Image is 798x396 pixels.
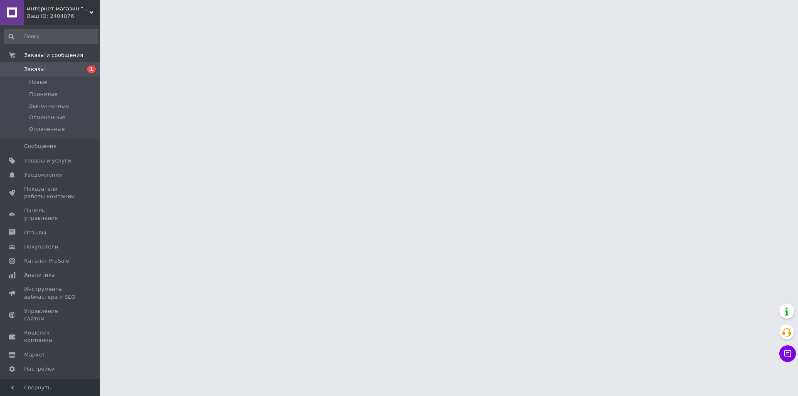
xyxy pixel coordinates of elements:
span: Панель управления [24,207,77,222]
span: Выполненные [29,102,69,110]
span: Инструменты вебмастера и SEO [24,285,77,300]
span: Кошелек компании [24,329,77,344]
input: Поиск [4,29,98,44]
span: Сообщения [24,143,57,150]
span: Уведомления [24,171,62,179]
span: Покупатели [24,243,58,251]
span: Отзывы [24,229,46,236]
span: Принятые [29,91,58,98]
span: Заказы [24,66,44,73]
span: Настройки [24,365,54,373]
span: 1 [87,66,96,73]
span: интернет магазин "Avtorazborka24" [27,5,89,12]
span: Аналитика [24,271,55,279]
span: Отмененные [29,114,65,121]
button: Чат с покупателем [779,345,796,362]
span: Каталог ProSale [24,257,69,265]
span: Управление сайтом [24,307,77,322]
span: Товары и услуги [24,157,71,165]
span: Показатели работы компании [24,185,77,200]
div: Ваш ID: 2404876 [27,12,100,20]
span: Новые [29,79,47,86]
span: Маркет [24,351,45,359]
span: Заказы и сообщения [24,52,83,59]
span: Оплаченные [29,125,65,133]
